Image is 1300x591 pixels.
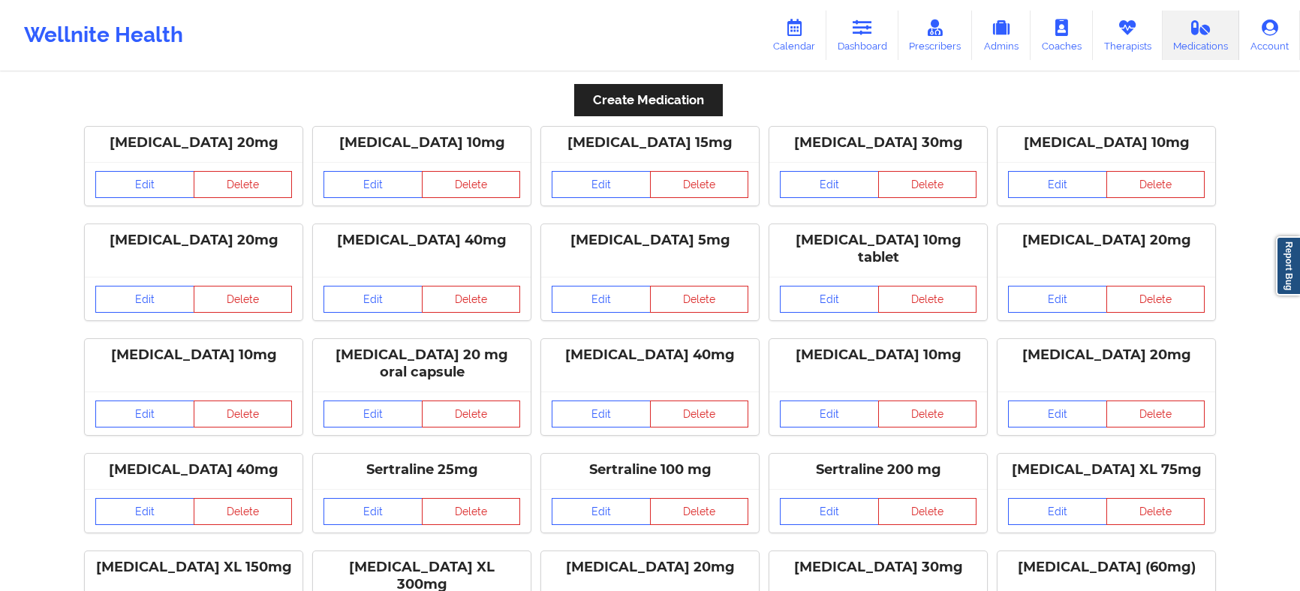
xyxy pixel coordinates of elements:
[552,346,748,364] div: [MEDICAL_DATA] 40mg
[95,461,292,478] div: [MEDICAL_DATA] 40mg
[762,10,826,60] a: Calendar
[1008,346,1205,364] div: [MEDICAL_DATA] 20mg
[1008,286,1107,313] a: Edit
[1008,559,1205,576] div: [MEDICAL_DATA] (60mg)
[650,400,749,427] button: Delete
[650,498,749,525] button: Delete
[552,498,651,525] a: Edit
[323,134,520,151] div: [MEDICAL_DATA] 10mg
[194,498,293,525] button: Delete
[1276,236,1300,295] a: Report Bug
[972,10,1031,60] a: Admins
[1008,461,1205,478] div: [MEDICAL_DATA] XL 75mg
[780,461,977,478] div: Sertraline 200 mg
[1093,10,1163,60] a: Therapists
[95,559,292,576] div: [MEDICAL_DATA] XL 150mg
[95,286,194,313] a: Edit
[422,400,521,427] button: Delete
[1008,498,1107,525] a: Edit
[650,286,749,313] button: Delete
[780,346,977,364] div: [MEDICAL_DATA] 10mg
[1031,10,1093,60] a: Coaches
[780,400,879,427] a: Edit
[194,400,293,427] button: Delete
[878,400,977,427] button: Delete
[422,171,521,198] button: Delete
[1106,498,1205,525] button: Delete
[780,286,879,313] a: Edit
[95,346,292,364] div: [MEDICAL_DATA] 10mg
[1163,10,1240,60] a: Medications
[95,498,194,525] a: Edit
[95,232,292,249] div: [MEDICAL_DATA] 20mg
[780,134,977,151] div: [MEDICAL_DATA] 30mg
[1008,232,1205,249] div: [MEDICAL_DATA] 20mg
[574,84,723,116] button: Create Medication
[323,171,423,198] a: Edit
[1008,171,1107,198] a: Edit
[1008,400,1107,427] a: Edit
[422,286,521,313] button: Delete
[780,232,977,266] div: [MEDICAL_DATA] 10mg tablet
[323,286,423,313] a: Edit
[878,171,977,198] button: Delete
[552,286,651,313] a: Edit
[323,498,423,525] a: Edit
[552,559,748,576] div: [MEDICAL_DATA] 20mg
[323,346,520,381] div: [MEDICAL_DATA] 20 mg oral capsule
[552,171,651,198] a: Edit
[650,171,749,198] button: Delete
[194,286,293,313] button: Delete
[95,171,194,198] a: Edit
[1008,134,1205,151] div: [MEDICAL_DATA] 10mg
[780,559,977,576] div: [MEDICAL_DATA] 30mg
[95,134,292,151] div: [MEDICAL_DATA] 20mg
[422,498,521,525] button: Delete
[552,461,748,478] div: Sertraline 100 mg
[552,232,748,249] div: [MEDICAL_DATA] 5mg
[552,134,748,151] div: [MEDICAL_DATA] 15mg
[780,171,879,198] a: Edit
[1239,10,1300,60] a: Account
[878,286,977,313] button: Delete
[323,232,520,249] div: [MEDICAL_DATA] 40mg
[1106,400,1205,427] button: Delete
[323,461,520,478] div: Sertraline 25mg
[878,498,977,525] button: Delete
[323,400,423,427] a: Edit
[1106,286,1205,313] button: Delete
[194,171,293,198] button: Delete
[95,400,194,427] a: Edit
[780,498,879,525] a: Edit
[898,10,973,60] a: Prescribers
[1106,171,1205,198] button: Delete
[552,400,651,427] a: Edit
[826,10,898,60] a: Dashboard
